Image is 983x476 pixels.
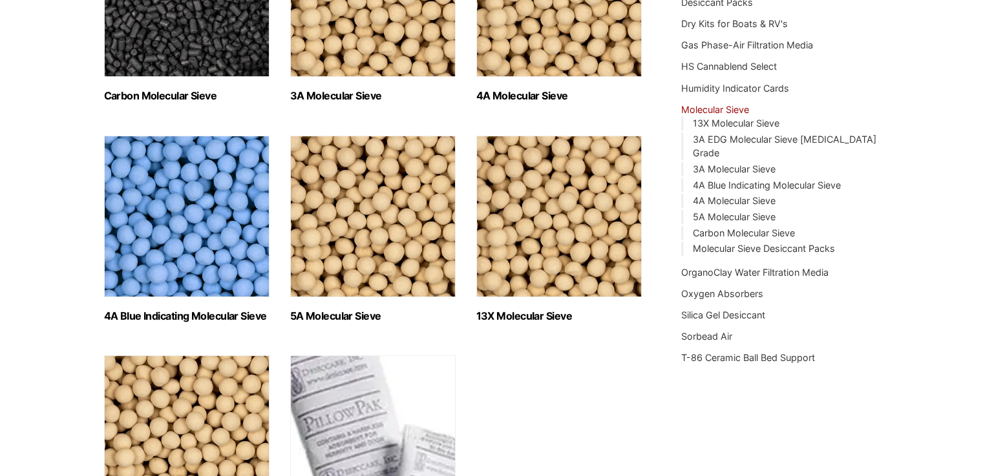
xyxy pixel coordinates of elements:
[681,83,789,94] a: Humidity Indicator Cards
[692,195,775,206] a: 4A Molecular Sieve
[692,211,775,222] a: 5A Molecular Sieve
[681,104,749,115] a: Molecular Sieve
[476,136,642,297] img: 13X Molecular Sieve
[104,136,270,322] a: Visit product category 4A Blue Indicating Molecular Sieve
[681,331,732,342] a: Sorbead Air
[681,309,765,320] a: Silica Gel Desiccant
[692,243,834,254] a: Molecular Sieve Desiccant Packs
[104,310,270,322] h2: 4A Blue Indicating Molecular Sieve
[692,180,840,191] a: 4A Blue Indicating Molecular Sieve
[681,288,763,299] a: Oxygen Absorbers
[681,267,829,278] a: OrganoClay Water Filtration Media
[104,90,270,102] h2: Carbon Molecular Sieve
[681,18,788,29] a: Dry Kits for Boats & RV's
[692,118,779,129] a: 13X Molecular Sieve
[476,310,642,322] h2: 13X Molecular Sieve
[290,90,456,102] h2: 3A Molecular Sieve
[692,227,794,238] a: Carbon Molecular Sieve
[290,310,456,322] h2: 5A Molecular Sieve
[476,136,642,322] a: Visit product category 13X Molecular Sieve
[290,136,456,322] a: Visit product category 5A Molecular Sieve
[476,90,642,102] h2: 4A Molecular Sieve
[692,163,775,174] a: 3A Molecular Sieve
[681,352,815,363] a: T-86 Ceramic Ball Bed Support
[681,39,813,50] a: Gas Phase-Air Filtration Media
[692,134,876,159] a: 3A EDG Molecular Sieve [MEDICAL_DATA] Grade
[681,61,777,72] a: HS Cannablend Select
[290,136,456,297] img: 5A Molecular Sieve
[104,136,270,297] img: 4A Blue Indicating Molecular Sieve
